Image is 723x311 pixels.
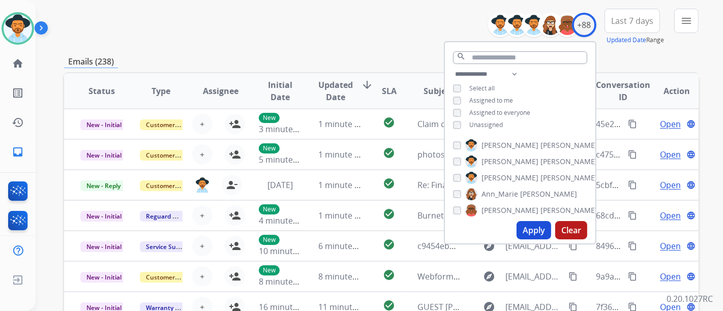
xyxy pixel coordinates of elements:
[192,205,213,226] button: +
[469,120,503,129] span: Unassigned
[259,265,280,275] p: New
[383,147,395,159] mat-icon: check_circle
[259,154,313,165] span: 5 minutes ago
[469,96,513,105] span: Assigned to me
[686,241,696,251] mat-icon: language
[259,215,313,226] span: 4 minutes ago
[4,14,32,43] img: avatar
[660,209,681,222] span: Open
[318,79,353,103] span: Updated Date
[152,85,171,97] span: Type
[540,173,597,183] span: [PERSON_NAME]
[686,180,696,190] mat-icon: language
[88,85,115,97] span: Status
[318,149,369,160] span: 1 minute ago
[203,85,238,97] span: Assignee
[383,208,395,220] mat-icon: check_circle
[660,148,681,161] span: Open
[229,148,241,161] mat-icon: person_add
[469,84,495,92] span: Select all
[318,210,369,221] span: 1 minute ago
[686,119,696,129] mat-icon: language
[417,149,480,160] span: photos for claim
[361,79,373,91] mat-icon: arrow_downward
[200,148,205,161] span: +
[611,19,653,23] span: Last 7 days
[667,293,713,305] p: 0.20.1027RC
[192,236,213,256] button: +
[259,235,280,245] p: New
[383,269,395,281] mat-icon: check_circle
[417,179,679,191] span: Re: Final Reminder! Send in your product to proceed with your claim
[483,240,495,252] mat-icon: explore
[424,85,454,97] span: Subject
[200,209,205,222] span: +
[259,204,280,214] p: New
[229,118,241,130] mat-icon: person_add
[469,108,530,117] span: Assigned to everyone
[140,241,198,252] span: Service Support
[628,180,637,190] mat-icon: content_copy
[481,140,538,150] span: [PERSON_NAME]
[80,119,128,130] span: New - Initial
[200,240,205,252] span: +
[457,52,466,61] mat-icon: search
[686,272,696,281] mat-icon: language
[140,119,206,130] span: Customer Support
[568,272,578,281] mat-icon: content_copy
[229,240,241,252] mat-icon: person_add
[540,205,597,215] span: [PERSON_NAME]
[417,118,498,130] span: Claim on 2 Rear Tires
[12,87,24,99] mat-icon: list_alt
[192,266,213,287] button: +
[568,241,578,251] mat-icon: content_copy
[628,211,637,220] mat-icon: content_copy
[200,118,205,130] span: +
[686,150,696,159] mat-icon: language
[628,272,637,281] mat-icon: content_copy
[660,118,681,130] span: Open
[140,211,186,222] span: Reguard CS
[80,241,128,252] span: New - Initial
[481,173,538,183] span: [PERSON_NAME]
[605,9,660,33] button: Last 7 days
[383,177,395,190] mat-icon: check_circle
[80,150,128,161] span: New - Initial
[80,211,128,222] span: New - Initial
[318,271,373,282] span: 8 minutes ago
[12,116,24,129] mat-icon: history
[318,179,369,191] span: 1 minute ago
[192,114,213,134] button: +
[259,79,302,103] span: Initial Date
[267,179,293,191] span: [DATE]
[140,150,206,161] span: Customer Support
[64,55,118,68] p: Emails (238)
[628,119,637,129] mat-icon: content_copy
[417,210,510,221] span: Burnetts Power Recliner
[628,150,637,159] mat-icon: content_copy
[259,276,313,287] span: 8 minutes ago
[483,270,495,283] mat-icon: explore
[680,15,692,27] mat-icon: menu
[520,189,577,199] span: [PERSON_NAME]
[200,270,205,283] span: +
[607,36,646,44] button: Updated Date
[596,79,650,103] span: Conversation ID
[417,240,574,252] span: c9454eb3-0d15-4b1b-a4e0-e454c244f7b6
[639,73,699,109] th: Action
[686,211,696,220] mat-icon: language
[628,241,637,251] mat-icon: content_copy
[572,13,596,37] div: +88
[140,180,206,191] span: Customer Support
[481,189,518,199] span: Ann_Marie
[660,240,681,252] span: Open
[140,272,206,283] span: Customer Support
[318,118,369,130] span: 1 minute ago
[607,36,664,44] span: Range
[417,271,648,282] span: Webform from [EMAIL_ADDRESS][DOMAIN_NAME] on [DATE]
[259,123,313,135] span: 3 minutes ago
[481,205,538,215] span: [PERSON_NAME]
[192,144,213,165] button: +
[540,157,597,167] span: [PERSON_NAME]
[226,179,238,191] mat-icon: person_remove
